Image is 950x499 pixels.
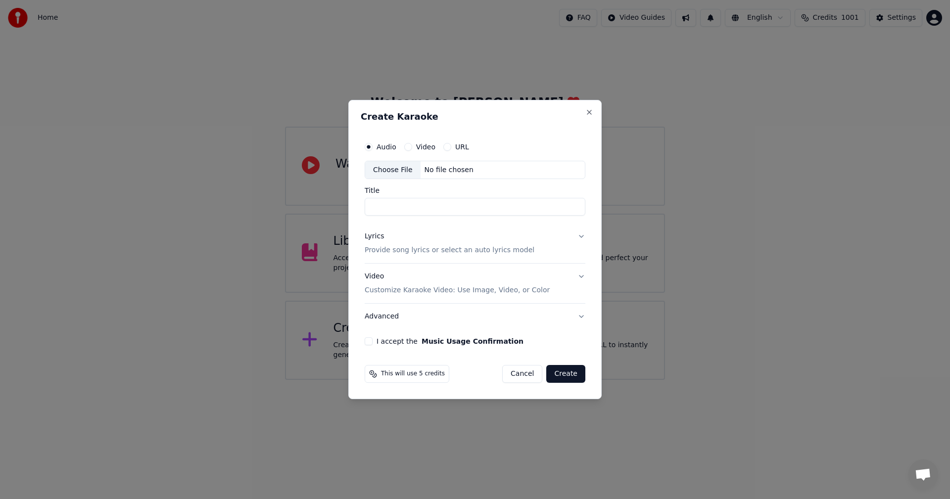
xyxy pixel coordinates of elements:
h2: Create Karaoke [361,112,589,121]
div: No file chosen [421,165,477,175]
div: Choose File [365,161,421,179]
label: Audio [377,143,396,150]
button: VideoCustomize Karaoke Video: Use Image, Video, or Color [365,264,585,304]
label: URL [455,143,469,150]
p: Customize Karaoke Video: Use Image, Video, or Color [365,285,550,295]
button: LyricsProvide song lyrics or select an auto lyrics model [365,224,585,264]
button: Advanced [365,304,585,329]
button: I accept the [422,338,523,345]
button: Cancel [502,365,542,383]
label: Video [416,143,435,150]
div: Lyrics [365,232,384,242]
button: Create [546,365,585,383]
label: Title [365,187,585,194]
div: Video [365,272,550,296]
span: This will use 5 credits [381,370,445,378]
p: Provide song lyrics or select an auto lyrics model [365,246,534,256]
label: I accept the [377,338,523,345]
